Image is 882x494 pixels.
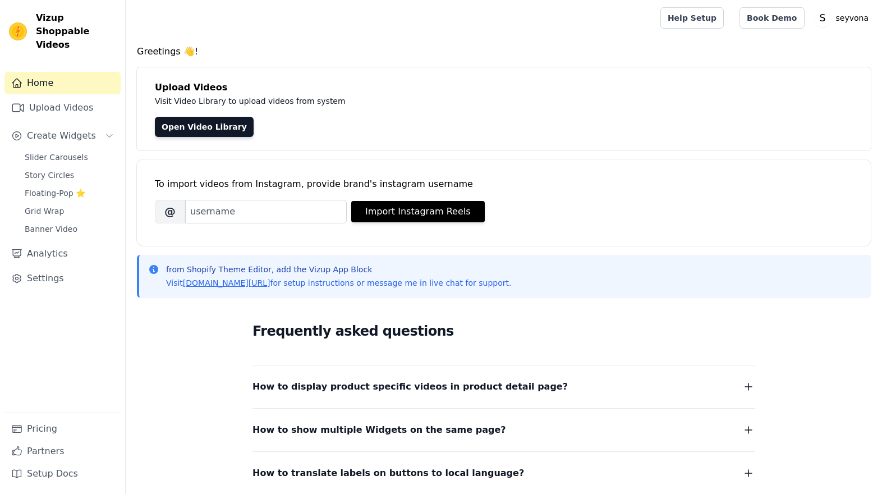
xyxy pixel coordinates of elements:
img: Vizup [9,22,27,40]
span: Slider Carousels [25,152,88,163]
span: How to display product specific videos in product detail page? [252,379,568,395]
a: Settings [4,267,121,290]
span: Story Circles [25,170,74,181]
button: How to display product specific videos in product detail page? [252,379,755,395]
span: Floating-Pop ⭐ [25,187,85,199]
a: Grid Wrap [18,203,121,219]
h2: Frequently asked questions [252,320,755,342]
input: username [185,200,347,223]
a: Slider Carousels [18,149,121,165]
a: Book Demo [739,7,804,29]
a: Help Setup [660,7,724,29]
a: Setup Docs [4,463,121,485]
span: @ [155,200,185,223]
a: Pricing [4,418,121,440]
a: [DOMAIN_NAME][URL] [183,278,270,287]
a: Open Video Library [155,117,254,137]
button: Import Instagram Reels [351,201,485,222]
a: Floating-Pop ⭐ [18,185,121,201]
span: Vizup Shoppable Videos [36,11,116,52]
h4: Upload Videos [155,81,853,94]
span: Grid Wrap [25,205,64,217]
span: How to show multiple Widgets on the same page? [252,422,506,438]
button: Create Widgets [4,125,121,147]
p: from Shopify Theme Editor, add the Vizup App Block [166,264,511,275]
button: How to translate labels on buttons to local language? [252,465,755,481]
a: Analytics [4,243,121,265]
p: Visit Video Library to upload videos from system [155,94,658,108]
h4: Greetings 👋! [137,45,871,58]
div: To import videos from Instagram, provide brand's instagram username [155,177,853,191]
a: Banner Video [18,221,121,237]
button: S seyvona [814,8,874,28]
p: Visit for setup instructions or message me in live chat for support. [166,277,511,289]
button: How to show multiple Widgets on the same page? [252,422,755,438]
a: Partners [4,440,121,463]
a: Upload Videos [4,97,121,119]
a: Home [4,72,121,94]
span: How to translate labels on buttons to local language? [252,465,524,481]
a: Story Circles [18,167,121,183]
p: seyvona [832,8,874,28]
text: S [819,12,825,24]
span: Banner Video [25,223,77,235]
span: Create Widgets [27,129,96,143]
